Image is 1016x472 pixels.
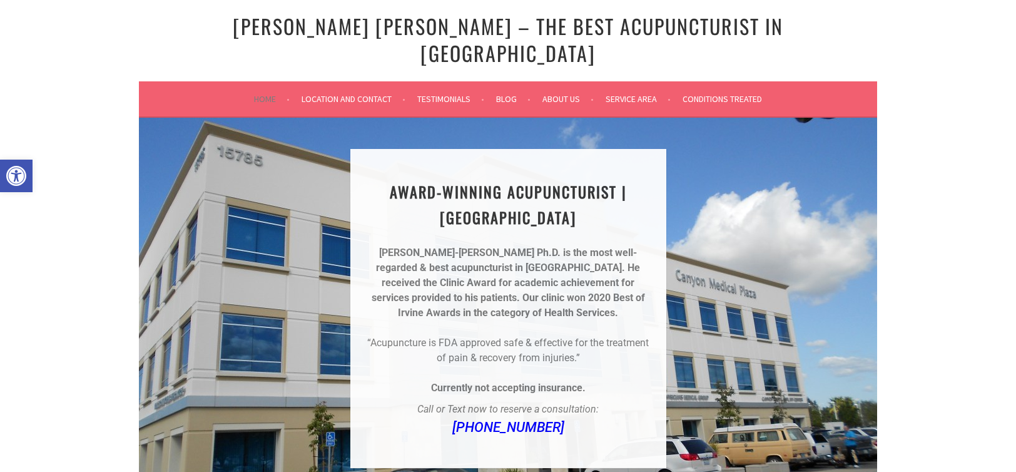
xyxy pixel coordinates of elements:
a: [PERSON_NAME] [PERSON_NAME] – The Best Acupuncturist In [GEOGRAPHIC_DATA] [233,11,783,68]
em: Call or Text now to reserve a consultation: [417,403,599,415]
strong: [PERSON_NAME]-[PERSON_NAME] Ph.D. is the most well-regarded & best acupuncturist in [GEOGRAPHIC_D... [376,247,637,274]
a: Conditions Treated [683,91,762,106]
a: Testimonials [417,91,484,106]
a: Location and Contact [302,91,405,106]
a: [PHONE_NUMBER] [452,419,564,435]
strong: Currently not accepting insurance. [431,382,586,394]
p: “Acupuncture is FDA approved safe & effective for the treatment of pain & recovery from injuries.” [365,336,651,366]
a: Service Area [606,91,671,106]
h1: AWARD-WINNING ACUPUNCTURIST | [GEOGRAPHIC_DATA] [365,179,651,230]
a: Blog [496,91,531,106]
a: Home [254,91,290,106]
a: About Us [542,91,594,106]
